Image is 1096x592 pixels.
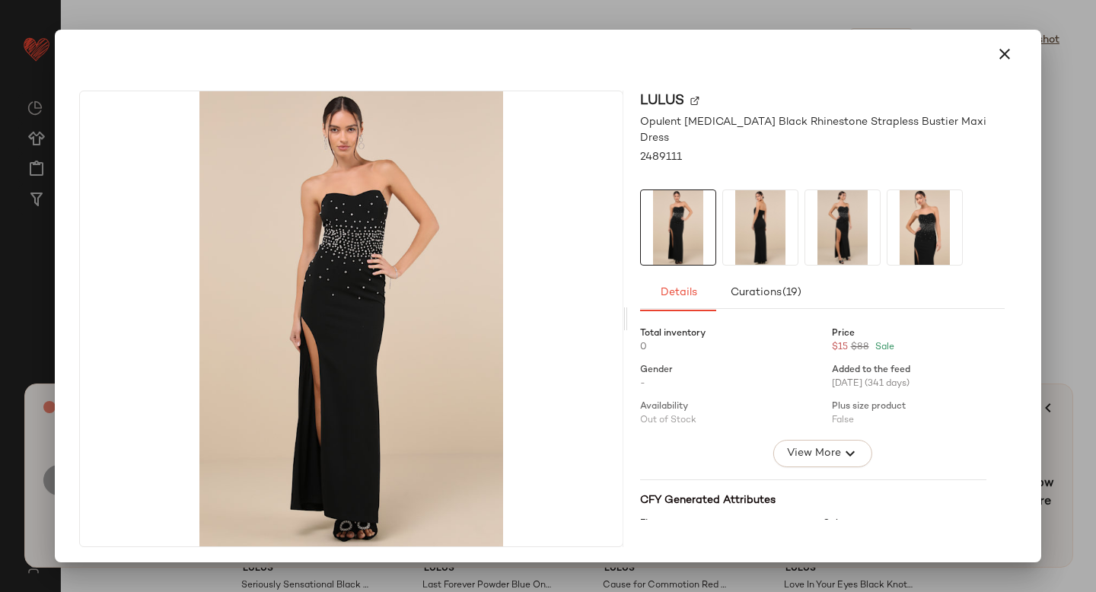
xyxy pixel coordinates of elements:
[640,492,986,508] div: CFY Generated Attributes
[887,190,962,265] img: 12064441_2489111.jpg
[773,440,871,467] button: View More
[723,190,798,265] img: 12064401_2489111.jpg
[80,91,623,546] img: 12064381_2489111.jpg
[640,114,1005,146] span: Opulent [MEDICAL_DATA] Black Rhinestone Strapless Bustier Maxi Dress
[640,91,684,111] span: Lulus
[785,444,840,463] span: View More
[730,287,802,299] span: Curations
[640,149,682,165] span: 2489111
[659,287,696,299] span: Details
[805,190,880,265] img: 12064421_2489111.jpg
[690,96,699,105] img: svg%3e
[641,190,715,265] img: 12064381_2489111.jpg
[782,287,801,299] span: (19)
